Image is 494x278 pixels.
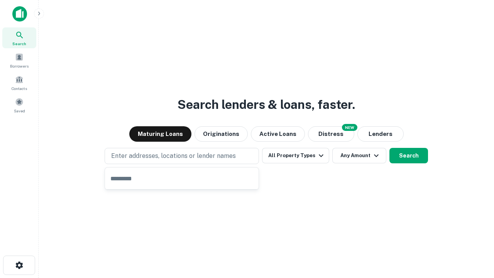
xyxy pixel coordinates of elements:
button: Enter addresses, locations or lender names [105,148,259,164]
button: All Property Types [262,148,329,163]
a: Contacts [2,72,36,93]
button: Search distressed loans with lien and other non-mortgage details. [308,126,354,142]
img: capitalize-icon.png [12,6,27,22]
span: Borrowers [10,63,29,69]
button: Active Loans [251,126,305,142]
a: Search [2,27,36,48]
button: Originations [195,126,248,142]
button: Any Amount [332,148,386,163]
div: NEW [342,124,357,131]
p: Enter addresses, locations or lender names [111,151,236,161]
a: Saved [2,95,36,115]
span: Saved [14,108,25,114]
button: Maturing Loans [129,126,191,142]
a: Borrowers [2,50,36,71]
button: Lenders [357,126,404,142]
span: Contacts [12,85,27,92]
button: Search [389,148,428,163]
iframe: Chat Widget [455,216,494,253]
span: Search [12,41,26,47]
h3: Search lenders & loans, faster. [178,95,355,114]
